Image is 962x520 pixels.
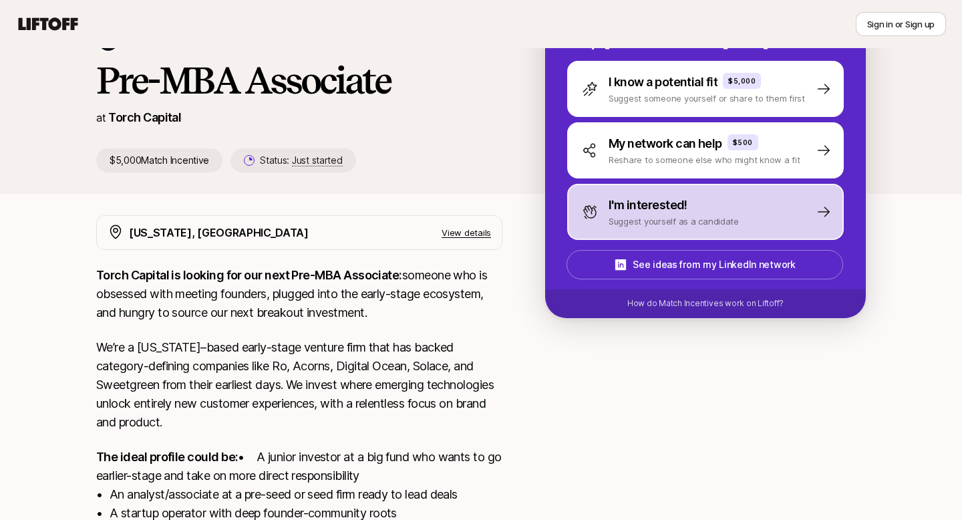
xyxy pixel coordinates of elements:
[627,297,784,309] p: How do Match Incentives work on Liftoff?
[96,338,502,432] p: We’re a [US_STATE]–based early-stage venture firm that has backed category-defining companies lik...
[733,137,753,148] p: $500
[728,76,756,86] p: $5,000
[609,153,800,166] p: Reshare to someone else who might know a fit
[442,226,491,239] p: View details
[96,268,402,282] strong: Torch Capital is looking for our next Pre-MBA Associate:
[609,134,722,153] p: My network can help
[609,215,739,228] p: Suggest yourself as a candidate
[96,450,238,464] strong: The ideal profile could be:
[96,266,502,322] p: someone who is obsessed with meeting founders, plugged into the early-stage ecosystem, and hungry...
[609,196,687,215] p: I'm interested!
[609,73,717,92] p: I know a potential fit
[108,110,181,124] a: Torch Capital
[609,92,805,105] p: Suggest someone yourself or share to them first
[567,250,843,279] button: See ideas from my LinkedIn network
[260,152,342,168] p: Status:
[633,257,795,273] p: See ideas from my LinkedIn network
[96,60,502,100] h1: Pre-MBA Associate
[96,109,106,126] p: at
[129,224,309,241] p: [US_STATE], [GEOGRAPHIC_DATA]
[292,154,343,166] span: Just started
[856,12,946,36] button: Sign in or Sign up
[96,148,222,172] p: $5,000 Match Incentive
